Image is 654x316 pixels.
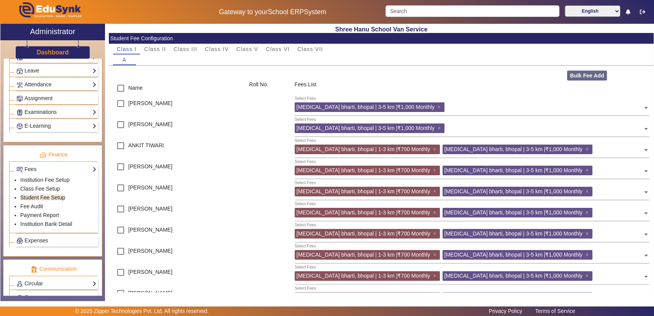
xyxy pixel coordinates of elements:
[297,167,430,173] span: [MEDICAL_DATA] bharti, bhopal | 1-3 km |₹700 Monthly
[438,104,443,110] span: ×
[20,186,60,192] a: Class Fee Setup
[16,293,97,302] a: Query
[444,273,582,279] span: [MEDICAL_DATA] bharti, bhopal | 3-5 km |₹1,000 Monthly
[585,209,590,216] span: ×
[297,252,430,258] span: [MEDICAL_DATA] bharti, bhopal | 1-3 km |₹700 Monthly
[297,125,434,131] span: [MEDICAL_DATA] bharti, bhopal | 3-5 km |₹1,000 Monthly
[20,221,72,227] a: Institution Bank Detail
[16,236,97,245] a: Expenses
[295,180,316,186] div: Select Fees
[433,167,438,173] span: ×
[9,265,98,273] p: Communication
[295,201,316,207] div: Select Fees
[39,151,46,158] img: finance.png
[433,146,438,152] span: ×
[444,146,582,152] span: [MEDICAL_DATA] bharti, bhopal | 3-5 km |₹1,000 Monthly
[16,94,97,103] a: Assignment
[585,252,590,258] span: ×
[25,95,52,101] span: Assignment
[531,306,579,316] a: Terms of Service
[295,138,316,144] div: Select Fees
[438,125,443,131] span: ×
[295,222,316,228] div: Select Fees
[109,26,654,33] h2: Shree Hanu School Van Service
[75,307,209,315] p: © 2025 Zipper Technologies Pvt. Ltd. All rights reserved.
[485,306,526,316] a: Privacy Policy
[385,5,559,17] input: Search
[433,209,438,216] span: ×
[444,167,582,173] span: [MEDICAL_DATA] bharti, bhopal | 3-5 km |₹1,000 Monthly
[109,33,654,44] mat-card-header: Student Fee Configuration
[295,95,316,102] div: Select Fees
[20,212,59,218] a: Payment Report
[268,8,304,16] span: School ERP
[297,209,430,216] span: [MEDICAL_DATA] bharti, bhopal | 1-3 km |₹700 Monthly
[585,146,590,152] span: ×
[109,201,245,222] div: [PERSON_NAME]
[585,188,590,194] span: ×
[109,244,245,265] div: [PERSON_NAME]
[109,159,245,180] div: [PERSON_NAME]
[297,46,323,52] span: Class VII
[290,81,654,96] div: Fees List
[30,27,75,36] h2: Administrator
[433,273,438,279] span: ×
[17,238,23,244] img: Payroll.png
[297,188,430,194] span: [MEDICAL_DATA] bharti, bhopal | 1-3 km |₹700 Monthly
[109,117,245,138] div: [PERSON_NAME]
[109,180,245,201] div: [PERSON_NAME]
[245,81,290,96] div: Roll No.
[144,46,166,52] span: Class II
[205,46,229,52] span: Class IV
[295,117,316,123] div: Select Fees
[17,295,23,301] img: Support-tickets.png
[585,230,590,237] span: ×
[31,266,38,273] img: communication.png
[37,49,69,56] h3: Dashboard
[0,24,105,40] a: Administrator
[117,46,137,52] span: Class I
[444,209,582,216] span: [MEDICAL_DATA] bharti, bhopal | 3-5 km |₹1,000 Monthly
[123,57,127,63] span: A
[9,151,98,159] p: Finance
[297,146,430,152] span: [MEDICAL_DATA] bharti, bhopal | 1-3 km |₹700 Monthly
[444,252,582,258] span: [MEDICAL_DATA] bharti, bhopal | 3-5 km |₹1,000 Monthly
[295,243,316,249] div: Select Fees
[25,294,39,300] span: Query
[17,96,23,102] img: Assignments.png
[433,188,438,194] span: ×
[25,237,48,244] span: Expenses
[295,285,316,291] div: Select Fees
[585,167,590,173] span: ×
[174,46,197,52] span: Class III
[297,273,430,279] span: [MEDICAL_DATA] bharti, bhopal | 1-3 km |₹700 Monthly
[20,177,69,183] a: Institution Fee Setup
[109,81,245,96] div: Name
[168,8,377,16] h5: Gateway to your System
[433,252,438,258] span: ×
[109,96,245,117] div: [PERSON_NAME]
[109,265,245,286] div: [PERSON_NAME]
[20,194,65,201] a: Student Fee Setup
[266,46,290,52] span: Class VI
[109,138,245,159] div: ANKIT TIWARI
[297,230,430,237] span: [MEDICAL_DATA] bharti, bhopal | 1-3 km |₹700 Monthly
[295,159,316,165] div: Select Fees
[297,104,434,110] span: [MEDICAL_DATA] bharti, bhopal | 3-5 km |₹1,000 Monthly
[295,264,316,270] div: Select Fees
[20,203,43,209] a: Fee Audit
[109,286,245,307] div: [PERSON_NAME]
[36,48,69,56] a: Dashboard
[444,188,582,194] span: [MEDICAL_DATA] bharti, bhopal | 3-5 km |₹1,000 Monthly
[444,230,582,237] span: [MEDICAL_DATA] bharti, bhopal | 3-5 km |₹1,000 Monthly
[585,273,590,279] span: ×
[109,222,245,244] div: [PERSON_NAME]
[433,230,438,237] span: ×
[236,46,258,52] span: Class V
